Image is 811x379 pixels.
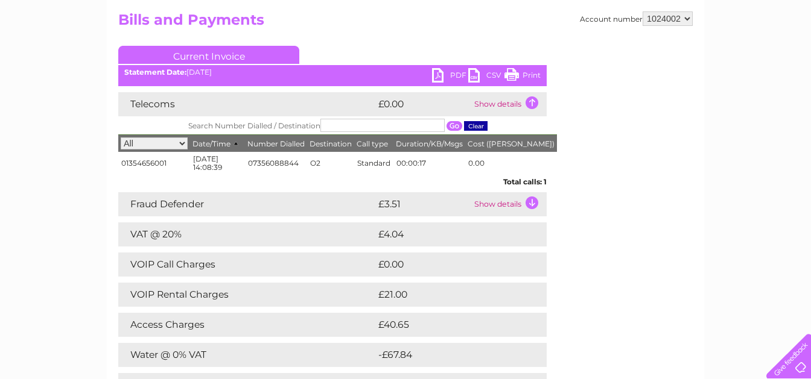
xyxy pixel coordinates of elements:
h2: Bills and Payments [118,11,693,34]
td: 0.00 [465,152,557,175]
span: Destination [310,139,352,148]
div: Clear Business is a trading name of Verastar Limited (registered in [GEOGRAPHIC_DATA] No. 3667643... [121,7,692,58]
a: Telecoms [663,51,699,60]
a: 0333 014 3131 [584,6,667,21]
span: Date/Time [192,139,243,148]
td: [DATE] 14:08:39 [190,152,245,175]
b: Statement Date: [124,67,186,77]
td: Access Charges [118,313,375,337]
td: Show details [471,92,547,116]
a: Blog [706,51,724,60]
td: VOIP Rental Charges [118,283,375,307]
a: Contact [731,51,760,60]
td: Standard [354,152,393,175]
th: Search Number Dialled / Destination [118,116,557,135]
a: CSV [468,68,504,86]
td: O2 [307,152,354,175]
div: Total calls: 1 [118,175,547,186]
td: £40.65 [375,313,523,337]
td: Telecoms [118,92,375,116]
div: Account number [580,11,693,26]
span: Call type [357,139,388,148]
span: Duration/KB/Msgs [396,139,463,148]
td: 00:00:17 [393,152,465,175]
td: VAT @ 20% [118,222,375,246]
span: Number Dialled [247,139,305,148]
a: Energy [629,51,655,60]
td: £4.04 [375,222,519,246]
td: 07356088844 [245,152,307,175]
a: Print [504,68,541,86]
td: VOIP Call Charges [118,252,375,277]
a: Current Invoice [118,46,299,64]
a: PDF [432,68,468,86]
td: Fraud Defender [118,192,375,216]
td: £0.00 [375,252,519,277]
td: £3.51 [375,192,471,216]
td: Water @ 0% VAT [118,343,375,367]
td: -£67.84 [375,343,524,367]
a: Log out [771,51,800,60]
div: [DATE] [118,68,547,77]
img: logo.png [28,31,90,68]
td: £21.00 [375,283,521,307]
span: Cost ([PERSON_NAME]) [468,139,555,148]
td: £0.00 [375,92,471,116]
td: 01354656001 [118,152,190,175]
td: Show details [471,192,547,216]
a: Water [599,51,622,60]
